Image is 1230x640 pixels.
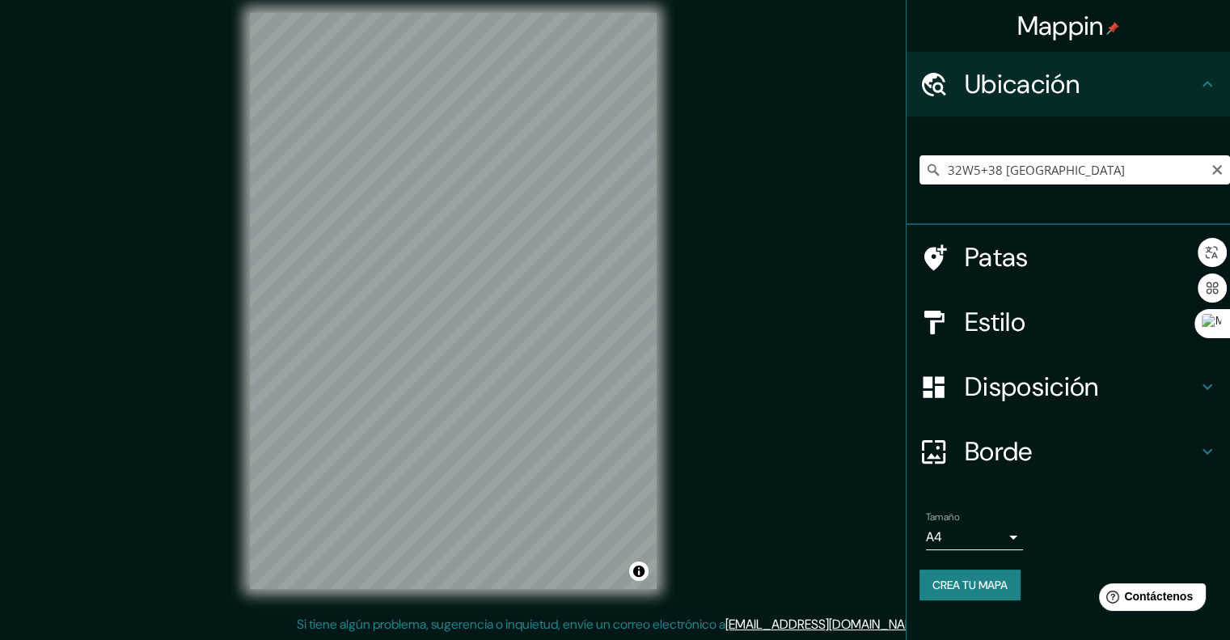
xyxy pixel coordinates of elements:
[932,578,1008,592] font: Crea tu mapa
[907,419,1230,484] div: Borde
[907,52,1230,117] div: Ubicación
[725,616,925,633] a: [EMAIL_ADDRESS][DOMAIN_NAME]
[907,354,1230,419] div: Disposición
[926,511,959,523] font: Tamaño
[919,570,1021,600] button: Crea tu mapa
[250,13,657,589] canvas: Mapa
[907,290,1230,354] div: Estilo
[926,528,942,545] font: A4
[1017,9,1104,43] font: Mappin
[965,370,1098,404] font: Disposición
[965,305,1025,339] font: Estilo
[965,434,1033,468] font: Borde
[965,240,1029,274] font: Patas
[965,67,1080,101] font: Ubicación
[629,562,649,581] button: Activar o desactivar atribución
[919,155,1230,184] input: Elige tu ciudad o zona
[926,524,1023,550] div: A4
[1086,577,1212,622] iframe: Lanzador de widgets de ayuda
[1211,161,1224,176] button: Claro
[1106,22,1119,35] img: pin-icon.png
[907,225,1230,290] div: Patas
[297,616,725,633] font: Si tiene algún problema, sugerencia o inquietud, envíe un correo electrónico a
